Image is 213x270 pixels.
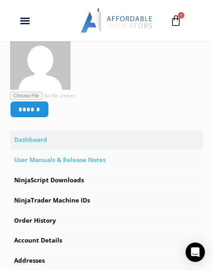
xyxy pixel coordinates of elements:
[178,12,184,19] span: 1
[10,191,203,210] a: NinjaTrader Machine IDs
[158,9,194,32] a: 1
[10,150,203,170] a: User Manuals & Release Notes
[81,8,153,33] img: LogoAI | Affordable Indicators – NinjaTrader
[10,231,203,250] a: Account Details
[186,243,205,262] div: Open Intercom Messenger
[10,130,203,150] a: Dashboard
[10,211,203,230] a: Order History
[10,171,203,190] a: NinjaScript Downloads
[15,13,35,29] div: Menu Toggle
[10,29,71,90] img: 2771a77d4691f59bc5c1e22c083d93da02f243126cb7dab42ce6a7ec08b9cd1c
